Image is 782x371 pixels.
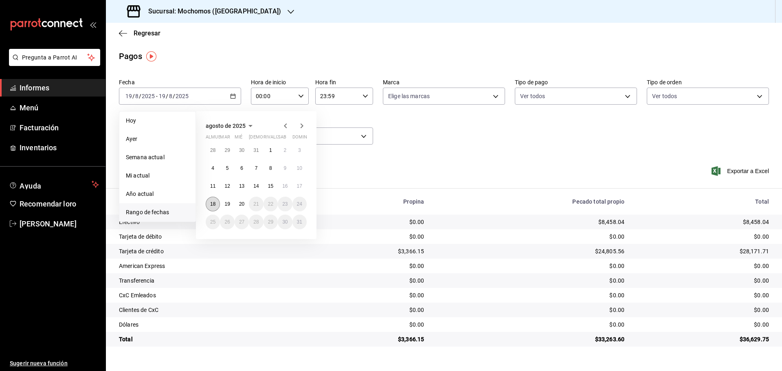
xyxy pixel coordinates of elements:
button: 10 de agosto de 2025 [292,161,307,176]
font: $33,263.60 [595,336,625,342]
font: 24 [297,201,302,207]
abbr: 16 de agosto de 2025 [282,183,288,189]
font: $0.00 [409,263,424,269]
button: 17 de agosto de 2025 [292,179,307,193]
font: Regresar [134,29,160,37]
abbr: 14 de agosto de 2025 [253,183,259,189]
font: / [139,93,141,99]
font: 23 [282,201,288,207]
button: 25 de agosto de 2025 [206,215,220,229]
font: [PERSON_NAME] [20,220,77,228]
abbr: 4 de agosto de 2025 [211,165,214,171]
abbr: sábado [278,134,286,143]
abbr: 9 de agosto de 2025 [283,165,286,171]
font: 4 [211,165,214,171]
font: 25 [210,219,215,225]
font: 6 [240,165,243,171]
abbr: 17 de agosto de 2025 [297,183,302,189]
abbr: jueves [249,134,297,143]
font: 12 [224,183,230,189]
font: Mi actual [126,172,149,179]
button: 29 de agosto de 2025 [264,215,278,229]
font: 3 [298,147,301,153]
font: 14 [253,183,259,189]
button: 1 de agosto de 2025 [264,143,278,158]
button: 18 de agosto de 2025 [206,197,220,211]
font: $0.00 [409,233,424,240]
font: $0.00 [754,277,769,284]
abbr: 13 de agosto de 2025 [239,183,244,189]
font: $8,458.04 [598,219,624,225]
button: 5 de agosto de 2025 [220,161,234,176]
abbr: 23 de agosto de 2025 [282,201,288,207]
font: $0.00 [409,219,424,225]
font: 5 [226,165,229,171]
button: 19 de agosto de 2025 [220,197,234,211]
font: $0.00 [409,307,424,313]
font: Facturación [20,123,59,132]
button: 3 de agosto de 2025 [292,143,307,158]
button: 24 de agosto de 2025 [292,197,307,211]
font: Ayuda [20,182,42,190]
font: 11 [210,183,215,189]
abbr: 30 de agosto de 2025 [282,219,288,225]
a: Pregunta a Parrot AI [6,59,100,68]
input: ---- [175,93,189,99]
font: $8,458.04 [743,219,769,225]
button: 28 de agosto de 2025 [249,215,263,229]
button: 23 de agosto de 2025 [278,197,292,211]
abbr: lunes [206,134,230,143]
font: - [156,93,158,99]
font: Tarjeta de crédito [119,248,164,255]
font: [DEMOGRAPHIC_DATA] [249,134,297,140]
abbr: 30 de julio de 2025 [239,147,244,153]
button: 7 de agosto de 2025 [249,161,263,176]
abbr: 26 de agosto de 2025 [224,219,230,225]
font: $0.00 [754,233,769,240]
font: Ver todos [520,93,545,99]
font: Hoy [126,117,136,124]
button: agosto de 2025 [206,121,255,131]
font: 22 [268,201,273,207]
abbr: 5 de agosto de 2025 [226,165,229,171]
abbr: 2 de agosto de 2025 [283,147,286,153]
abbr: 19 de agosto de 2025 [224,201,230,207]
abbr: 15 de agosto de 2025 [268,183,273,189]
button: Exportar a Excel [713,166,769,176]
font: Total [119,336,133,342]
font: $0.00 [609,277,624,284]
button: 31 de julio de 2025 [249,143,263,158]
abbr: 21 de agosto de 2025 [253,201,259,207]
font: Sucursal: Mochomos ([GEOGRAPHIC_DATA]) [148,7,281,15]
font: / [173,93,175,99]
font: Pregunta a Parrot AI [22,54,77,61]
abbr: 6 de agosto de 2025 [240,165,243,171]
font: 1 [269,147,272,153]
font: 30 [239,147,244,153]
button: Regresar [119,29,160,37]
button: 14 de agosto de 2025 [249,179,263,193]
font: 29 [224,147,230,153]
font: $0.00 [609,321,624,328]
button: 28 de julio de 2025 [206,143,220,158]
font: $0.00 [609,233,624,240]
font: mar [220,134,230,140]
button: Pregunta a Parrot AI [9,49,100,66]
abbr: 18 de agosto de 2025 [210,201,215,207]
font: rivalizar [264,134,286,140]
font: Pecado total propio [572,198,624,205]
font: Elige las marcas [388,93,430,99]
font: Hora fin [315,79,336,86]
abbr: 31 de julio de 2025 [253,147,259,153]
abbr: 7 de agosto de 2025 [255,165,258,171]
abbr: 20 de agosto de 2025 [239,201,244,207]
abbr: 1 de agosto de 2025 [269,147,272,153]
input: -- [158,93,166,99]
button: 13 de agosto de 2025 [235,179,249,193]
font: Tarjeta de débito [119,233,162,240]
abbr: 11 de agosto de 2025 [210,183,215,189]
font: $3,366.15 [398,336,424,342]
font: $0.00 [754,263,769,269]
input: -- [125,93,132,99]
font: $0.00 [609,307,624,313]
